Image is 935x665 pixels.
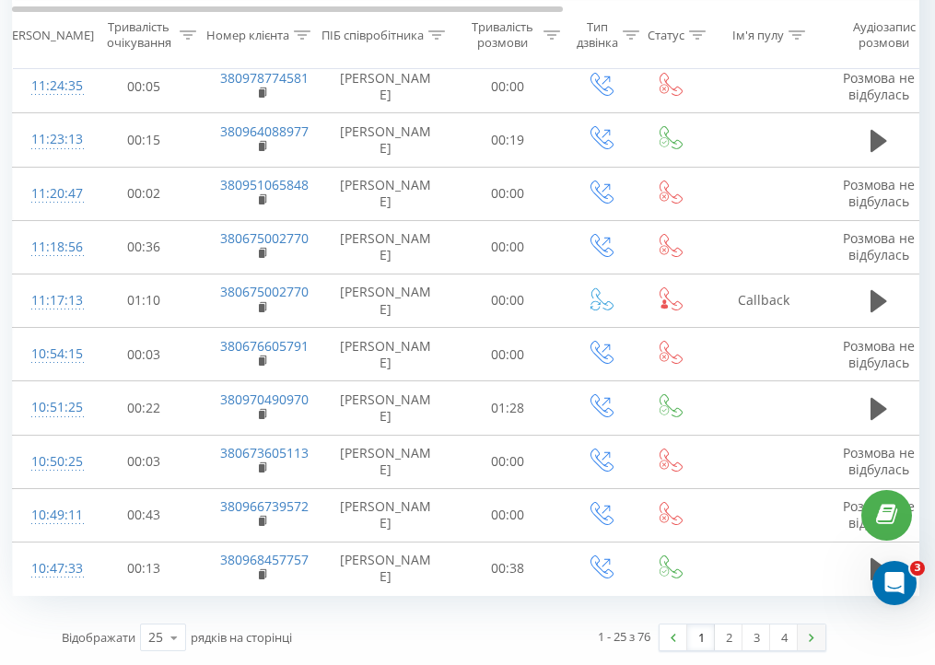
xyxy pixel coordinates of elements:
[220,444,309,461] a: 380673605113
[220,337,309,355] a: 380676605791
[191,629,292,646] span: рядків на сторінці
[148,628,163,647] div: 25
[220,391,309,408] a: 380970490970
[31,336,68,372] div: 10:54:15
[843,337,915,371] span: Розмова не відбулась
[220,229,309,247] a: 380675002770
[843,444,915,478] span: Розмова не відбулась
[321,488,450,542] td: [PERSON_NAME]
[321,435,450,488] td: [PERSON_NAME]
[87,542,202,595] td: 00:13
[220,176,309,193] a: 380951065848
[321,381,450,435] td: [PERSON_NAME]
[910,561,925,576] span: 3
[450,220,566,274] td: 00:00
[742,624,770,650] a: 3
[31,68,68,104] div: 11:24:35
[31,229,68,265] div: 11:18:56
[87,274,202,327] td: 01:10
[87,488,202,542] td: 00:43
[31,551,68,587] div: 10:47:33
[321,220,450,274] td: [PERSON_NAME]
[450,488,566,542] td: 00:00
[466,19,539,51] div: Тривалість розмови
[843,69,915,103] span: Розмова не відбулась
[450,274,566,327] td: 00:00
[450,60,566,113] td: 00:00
[450,167,566,220] td: 00:00
[220,497,309,515] a: 380966739572
[31,283,68,319] div: 11:17:13
[704,274,824,327] td: Callback
[450,435,566,488] td: 00:00
[321,27,424,42] div: ПІБ співробітника
[87,220,202,274] td: 00:36
[843,176,915,210] span: Розмова не відбулась
[31,122,68,157] div: 11:23:13
[220,69,309,87] a: 380978774581
[87,167,202,220] td: 00:02
[220,122,309,140] a: 380964088977
[321,113,450,167] td: [PERSON_NAME]
[31,497,68,533] div: 10:49:11
[220,551,309,568] a: 380968457757
[839,19,929,51] div: Аудіозапис розмови
[321,328,450,381] td: [PERSON_NAME]
[62,629,135,646] span: Відображати
[715,624,742,650] a: 2
[87,60,202,113] td: 00:05
[687,624,715,650] a: 1
[102,19,175,51] div: Тривалість очікування
[87,328,202,381] td: 00:03
[206,27,289,42] div: Номер клієнта
[450,542,566,595] td: 00:38
[450,381,566,435] td: 01:28
[31,176,68,212] div: 11:20:47
[577,19,618,51] div: Тип дзвінка
[321,542,450,595] td: [PERSON_NAME]
[450,113,566,167] td: 00:19
[31,444,68,480] div: 10:50:25
[598,627,650,646] div: 1 - 25 з 76
[220,283,309,300] a: 380675002770
[450,328,566,381] td: 00:00
[87,113,202,167] td: 00:15
[87,381,202,435] td: 00:22
[843,229,915,263] span: Розмова не відбулась
[321,60,450,113] td: [PERSON_NAME]
[648,27,684,42] div: Статус
[732,27,784,42] div: Ім'я пулу
[1,27,94,42] div: [PERSON_NAME]
[872,561,917,605] iframe: Intercom live chat
[87,435,202,488] td: 00:03
[843,497,915,531] span: Розмова не відбулась
[321,167,450,220] td: [PERSON_NAME]
[31,390,68,426] div: 10:51:25
[770,624,798,650] a: 4
[321,274,450,327] td: [PERSON_NAME]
